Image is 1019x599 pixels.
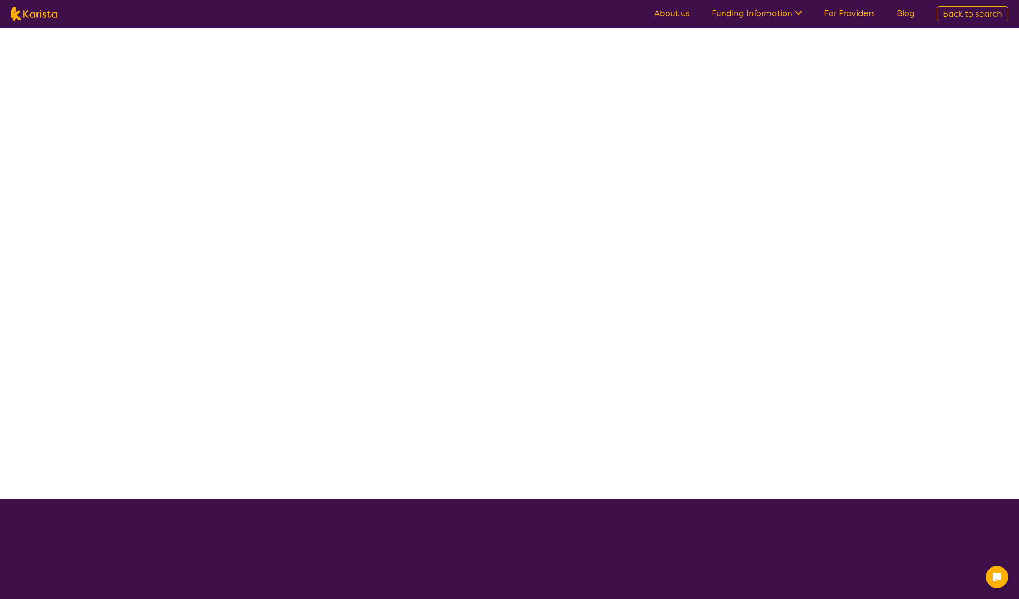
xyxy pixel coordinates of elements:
[937,6,1008,21] a: Back to search
[897,8,915,19] a: Blog
[824,8,875,19] a: For Providers
[943,8,1002,19] span: Back to search
[654,8,690,19] a: About us
[712,8,802,19] a: Funding Information
[11,7,57,21] img: Karista logo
